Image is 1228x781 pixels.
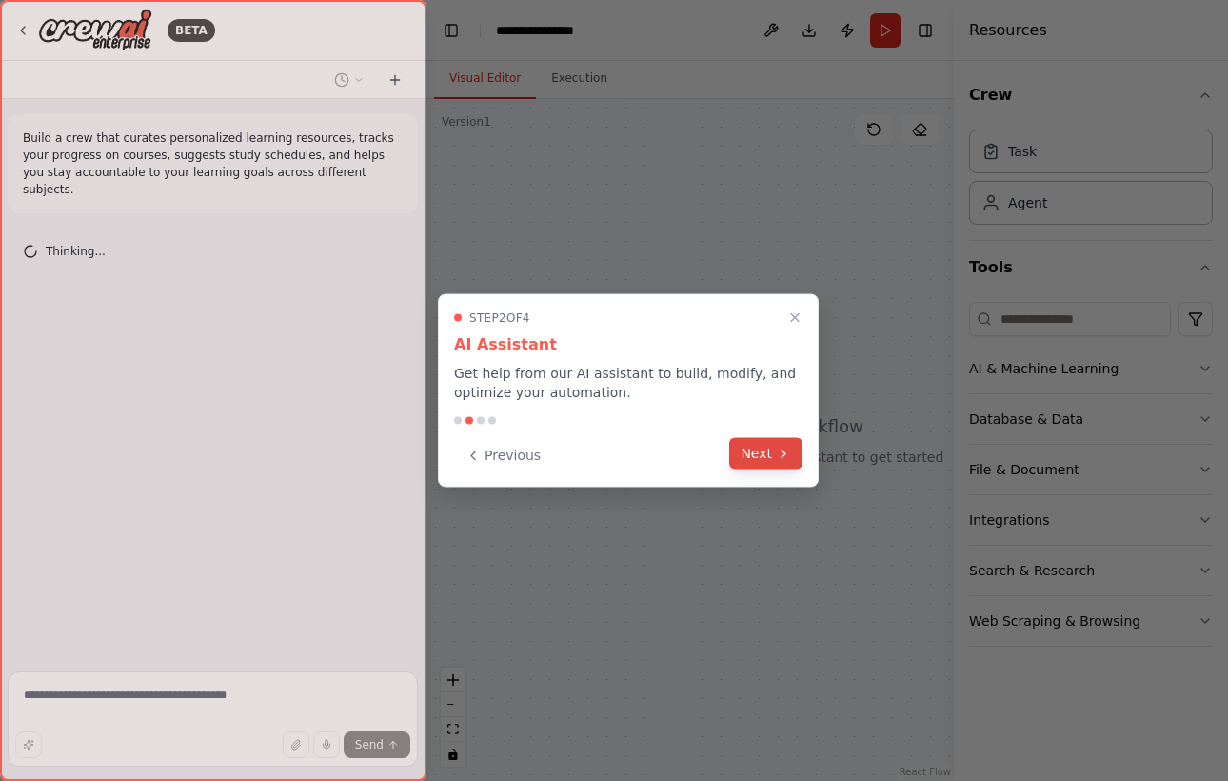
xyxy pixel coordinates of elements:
[469,310,530,326] span: Step 2 of 4
[783,307,806,330] button: Close walkthrough
[454,364,802,402] p: Get help from our AI assistant to build, modify, and optimize your automation.
[729,438,802,470] button: Next
[438,17,465,44] button: Hide left sidebar
[454,333,802,356] h3: AI Assistant
[454,440,552,471] button: Previous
